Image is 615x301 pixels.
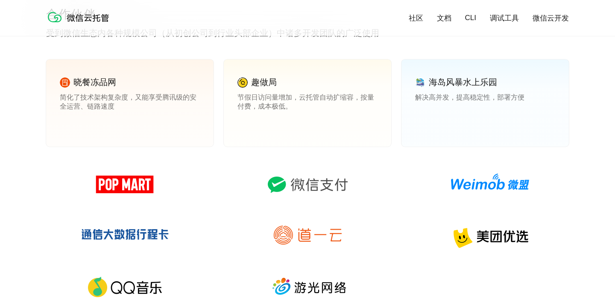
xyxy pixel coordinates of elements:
a: 微信云托管 [46,20,114,27]
a: 社区 [409,13,423,23]
a: 调试工具 [490,13,519,23]
a: 微信云开发 [533,13,569,23]
p: 晓餐冻品网 [73,77,116,88]
a: 文档 [437,13,451,23]
p: 简化了技术架构复杂度，又能享受腾讯级的安全运营、链路速度 [60,93,200,110]
p: 趣做局 [251,77,277,88]
a: CLI [465,14,476,22]
img: 微信云托管 [46,9,114,26]
p: 解决高并发，提高稳定性，部署方便 [415,93,555,110]
p: 节假日访问量增加，云托管自动扩缩容，按量付费，成本极低。 [237,93,378,110]
p: 海岛风暴水上乐园 [429,77,497,88]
